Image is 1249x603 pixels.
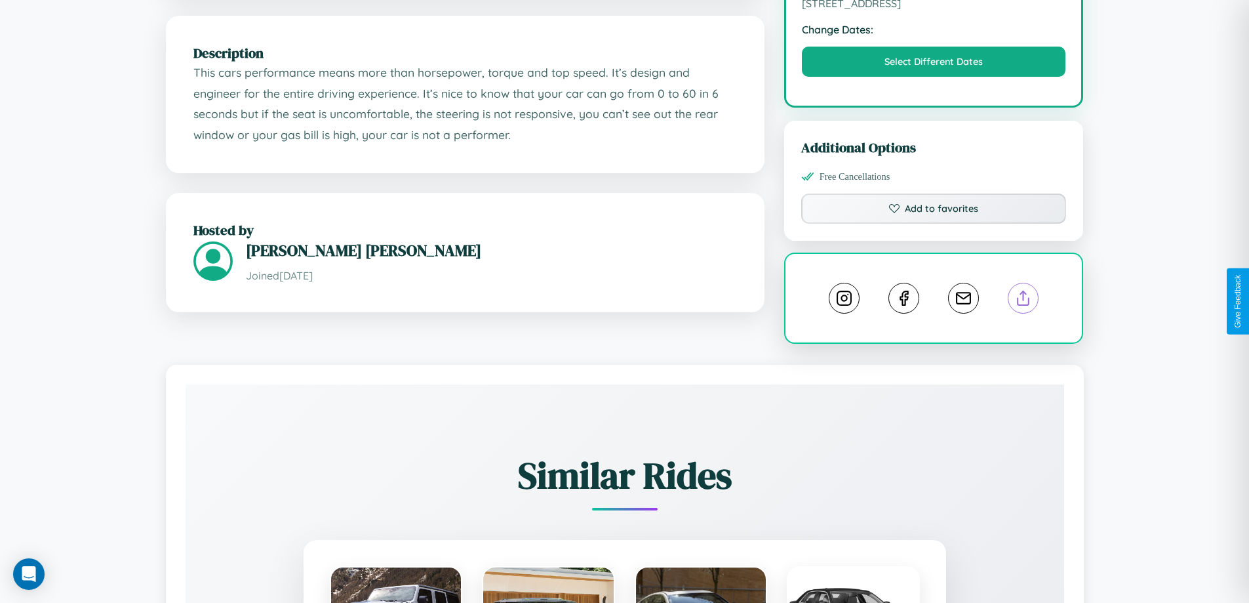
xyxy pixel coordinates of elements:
[13,558,45,590] div: Open Intercom Messenger
[802,47,1066,77] button: Select Different Dates
[193,62,737,146] p: This cars performance means more than horsepower, torque and top speed. It’s design and engineer ...
[231,450,1018,501] h2: Similar Rides
[801,194,1067,224] button: Add to favorites
[1233,275,1242,328] div: Give Feedback
[193,220,737,239] h2: Hosted by
[246,239,737,261] h3: [PERSON_NAME] [PERSON_NAME]
[802,23,1066,36] strong: Change Dates:
[193,43,737,62] h2: Description
[246,266,737,285] p: Joined [DATE]
[801,138,1067,157] h3: Additional Options
[820,171,890,182] span: Free Cancellations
